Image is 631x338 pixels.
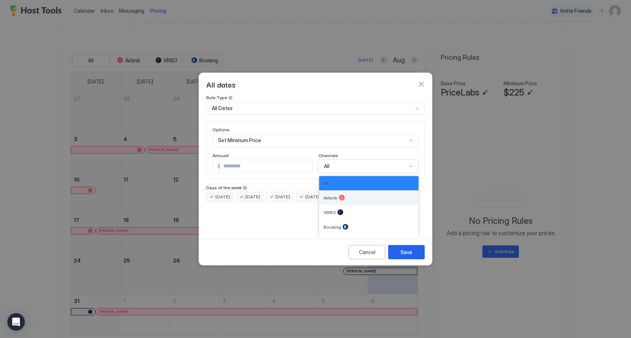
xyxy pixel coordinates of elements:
[349,245,385,259] button: Cancel
[401,248,412,256] div: Save
[206,185,242,190] span: Days of the week
[359,248,375,256] div: Cancel
[324,224,341,230] span: Booking
[324,210,336,215] span: VRBO
[324,163,329,170] span: All
[213,127,230,132] span: Options
[206,79,236,90] span: All dates
[388,245,425,259] button: Save
[213,153,229,158] span: Amount
[275,194,290,200] span: [DATE]
[217,163,221,170] span: $
[324,180,329,186] span: All
[318,153,338,158] span: Channels
[215,194,230,200] span: [DATE]
[245,194,260,200] span: [DATE]
[218,137,261,144] span: Set Minimum Price
[206,95,227,100] span: Rule Type
[221,160,312,172] input: Input Field
[7,313,25,331] div: Open Intercom Messenger
[324,195,337,201] span: Airbnb
[212,105,233,112] span: All Dates
[305,194,320,200] span: [DATE]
